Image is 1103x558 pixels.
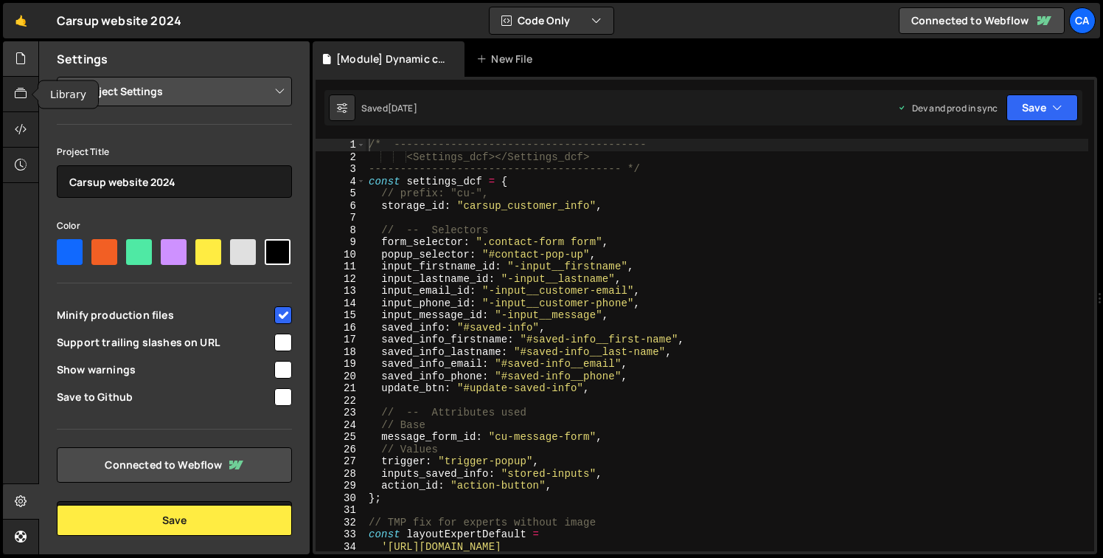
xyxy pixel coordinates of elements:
label: Project Title [57,145,109,159]
div: [Module] Dynamic contact.js [336,52,447,66]
div: 24 [316,419,366,432]
div: 14 [316,297,366,310]
div: 2 [316,151,366,164]
div: 21 [316,382,366,395]
div: 3 [316,163,366,176]
div: 30 [316,492,366,505]
div: 25 [316,431,366,444]
div: 7 [316,212,366,224]
span: Support trailing slashes on URL [57,335,272,350]
div: 32 [316,517,366,529]
div: 20 [316,371,366,383]
div: 10 [316,249,366,261]
div: Saved [361,102,417,114]
div: 26 [316,444,366,456]
div: 22 [316,395,366,407]
a: 🤙 [3,3,39,38]
div: 4 [316,176,366,188]
div: New File [476,52,538,66]
div: 11 [316,261,366,273]
div: 1 [316,139,366,151]
div: 23 [316,407,366,419]
span: Minify production files [57,308,272,323]
div: 29 [316,480,366,492]
h2: Settings [57,51,108,67]
div: 12 [316,273,366,286]
div: 31 [316,504,366,517]
div: 18 [316,346,366,359]
div: 16 [316,322,366,334]
div: 28 [316,468,366,480]
span: Save to Github [57,390,272,404]
button: Save [1006,94,1078,121]
div: [DATE] [388,102,417,114]
div: 27 [316,455,366,468]
div: 9 [316,236,366,249]
input: Project name [57,165,292,198]
div: 6 [316,200,366,213]
div: Library [38,81,98,108]
div: 5 [316,187,366,200]
span: Show warnings [57,362,272,377]
div: 19 [316,358,366,371]
div: 8 [316,224,366,237]
a: Connected to Webflow [57,447,292,483]
button: Code Only [490,7,613,34]
label: Color [57,218,80,233]
a: Connected to Webflow [899,7,1065,34]
div: Carsup website 2024 [57,12,181,30]
div: 17 [316,334,366,346]
button: Save [57,505,292,536]
div: Dev and prod in sync [897,102,998,114]
div: 15 [316,309,366,322]
div: 13 [316,285,366,297]
a: Ca [1069,7,1096,34]
div: 33 [316,528,366,541]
